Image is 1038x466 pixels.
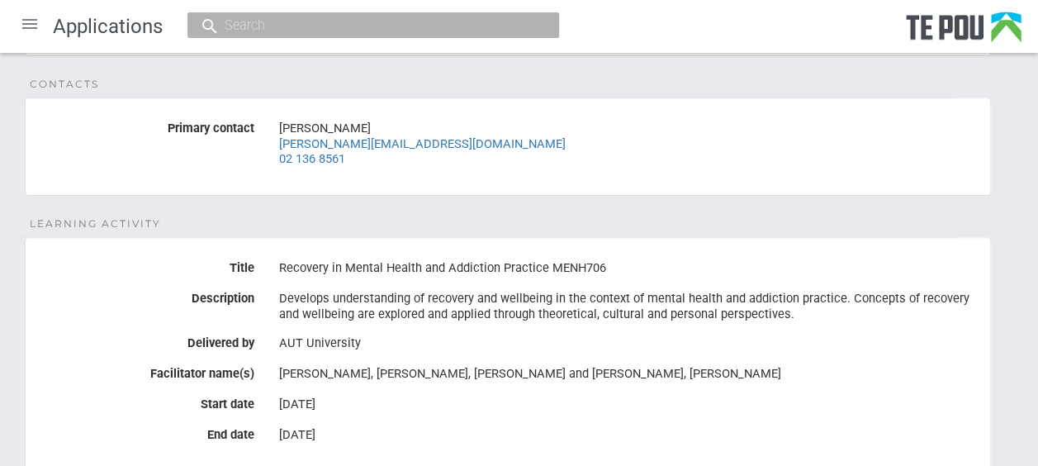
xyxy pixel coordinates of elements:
div: AUT University [279,330,978,358]
label: Description [26,285,267,306]
div: [DATE] [279,421,978,449]
label: Facilitator name(s) [26,360,267,381]
label: Primary contact [26,115,267,136]
div: [DATE] [279,391,978,419]
div: [PERSON_NAME], [PERSON_NAME], [PERSON_NAME] and [PERSON_NAME], [PERSON_NAME] [279,360,978,388]
span: Learning Activity [30,216,161,231]
a: [PERSON_NAME][EMAIL_ADDRESS][DOMAIN_NAME] [279,136,566,151]
label: Start date [26,391,267,411]
label: Delivered by [26,330,267,350]
input: Search [220,17,510,34]
div: [PERSON_NAME] [279,115,978,172]
label: End date [26,421,267,442]
div: Develops understanding of recovery and wellbeing in the context of mental health and addiction pr... [279,285,978,327]
a: 02 136 8561 [279,151,345,166]
label: Title [26,254,267,275]
span: Contacts [30,77,99,92]
div: Recovery in Mental Health and Addiction Practice MENH706 [279,254,978,283]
